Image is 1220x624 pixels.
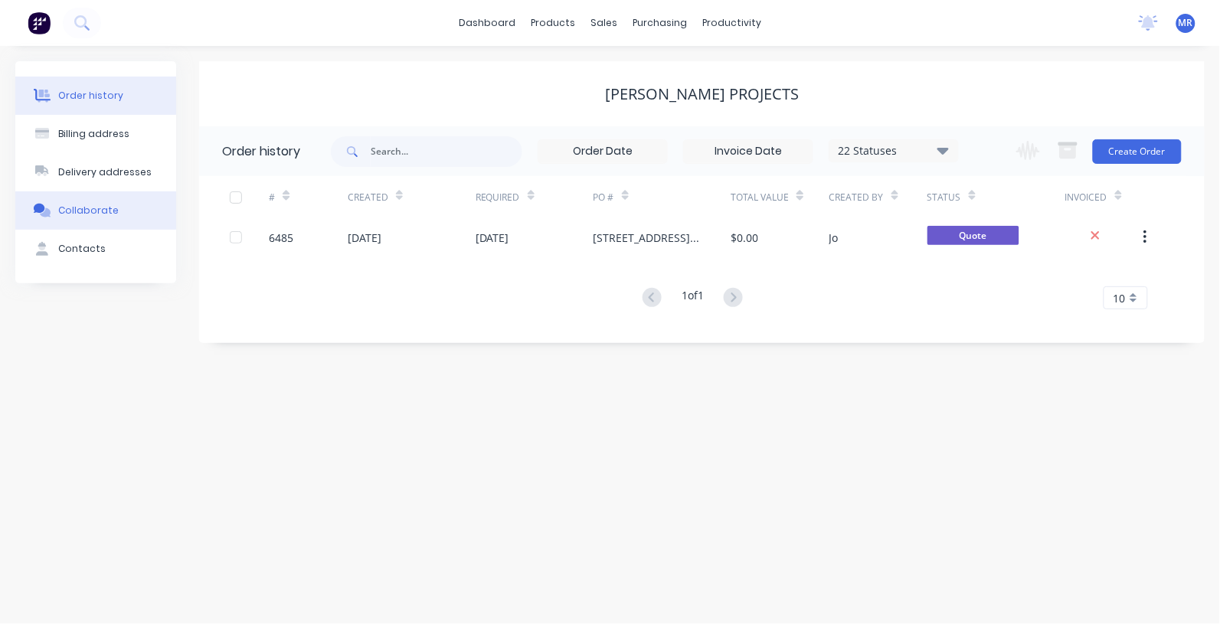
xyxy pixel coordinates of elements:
span: 10 [1114,290,1126,306]
div: Required [476,191,520,204]
div: productivity [695,11,769,34]
input: Search... [371,136,522,167]
button: Delivery addresses [15,153,176,191]
div: 1 of 1 [682,287,704,309]
button: Create Order [1093,139,1182,164]
div: [DATE] [348,230,381,246]
span: MR [1179,16,1193,30]
input: Order Date [538,140,667,163]
div: # [269,191,275,204]
div: Total Value [731,176,829,218]
div: Contacts [58,242,106,256]
div: Invoiced [1065,176,1144,218]
div: Billing address [58,127,129,141]
div: Status [927,176,1065,218]
div: # [269,176,348,218]
button: Contacts [15,230,176,268]
div: sales [583,11,625,34]
div: Status [927,191,961,204]
div: Invoiced [1065,191,1107,204]
div: [DATE] [476,230,509,246]
div: Order history [58,89,123,103]
div: Created [348,176,476,218]
div: [STREET_ADDRESS][PERSON_NAME] [594,230,701,246]
div: 6485 [269,230,293,246]
div: Created By [829,191,884,204]
div: Total Value [731,191,789,204]
button: Order history [15,77,176,115]
a: dashboard [451,11,523,34]
div: 22 Statuses [829,142,958,159]
div: Required [476,176,594,218]
span: Quote [927,226,1019,245]
div: Created [348,191,388,204]
div: Collaborate [58,204,119,217]
div: Jo [829,230,839,246]
div: Delivery addresses [58,165,152,179]
div: Order history [222,142,300,161]
div: $0.00 [731,230,758,246]
div: PO # [594,191,614,204]
div: [PERSON_NAME] Projects [605,85,799,103]
div: Created By [829,176,927,218]
img: Factory [28,11,51,34]
button: Collaborate [15,191,176,230]
div: products [523,11,583,34]
div: PO # [594,176,731,218]
input: Invoice Date [684,140,813,163]
button: Billing address [15,115,176,153]
div: purchasing [625,11,695,34]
